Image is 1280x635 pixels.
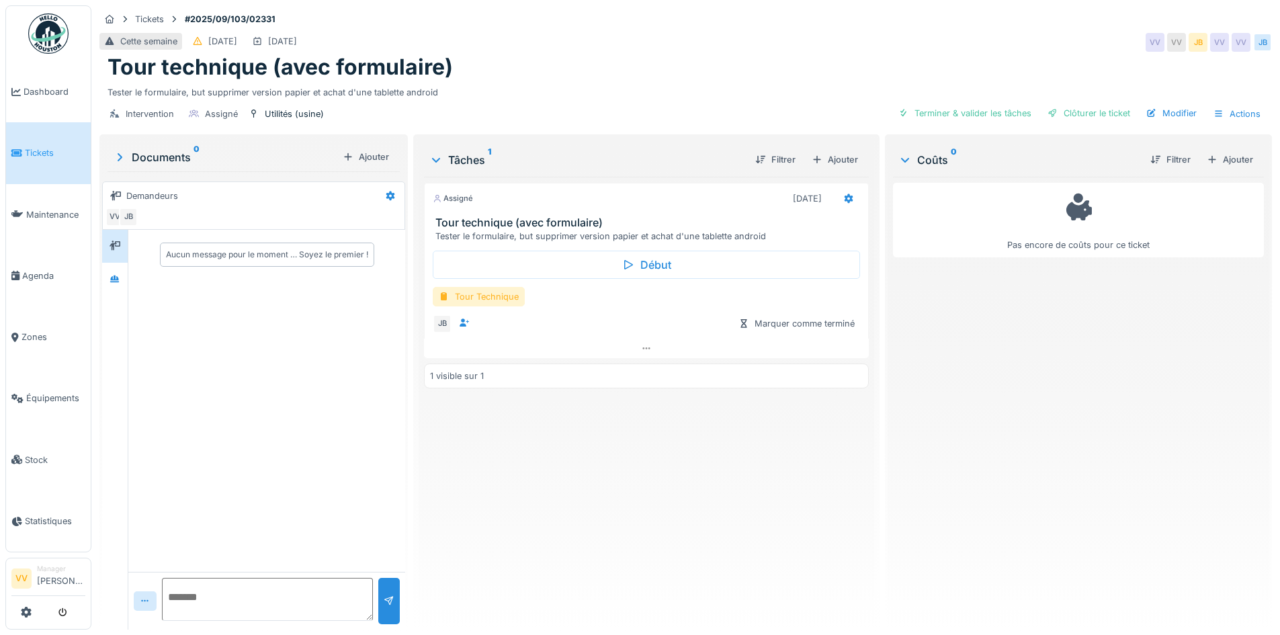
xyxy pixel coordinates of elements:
div: JB [1189,33,1207,52]
span: Statistiques [25,515,85,527]
div: Ajouter [1201,151,1258,169]
div: JB [119,208,138,226]
a: Équipements [6,368,91,429]
div: VV [1146,33,1164,52]
div: [DATE] [793,192,822,205]
h1: Tour technique (avec formulaire) [108,54,453,80]
div: Tâches [429,152,744,168]
span: Équipements [26,392,85,405]
span: Maintenance [26,208,85,221]
a: Tickets [6,122,91,183]
li: [PERSON_NAME] [37,564,85,593]
div: 1 visible sur 1 [430,370,484,382]
img: Badge_color-CXgf-gQk.svg [28,13,69,54]
li: VV [11,568,32,589]
h3: Tour technique (avec formulaire) [435,216,862,229]
sup: 0 [951,152,957,168]
a: Agenda [6,245,91,306]
div: Terminer & valider les tâches [893,104,1037,122]
div: Assigné [205,108,238,120]
div: Ajouter [806,151,863,169]
div: Pas encore de coûts pour ce ticket [902,189,1255,251]
span: Stock [25,454,85,466]
span: Agenda [22,269,85,282]
div: Tester le formulaire, but supprimer version papier et achat d'une tablette android [435,230,862,243]
span: Dashboard [24,85,85,98]
strong: #2025/09/103/02331 [179,13,281,26]
div: Actions [1207,104,1267,124]
div: Utilités (usine) [265,108,324,120]
div: VV [1210,33,1229,52]
div: [DATE] [268,35,297,48]
div: Cette semaine [120,35,177,48]
div: Demandeurs [126,189,178,202]
div: VV [105,208,124,226]
div: Intervention [126,108,174,120]
div: Marquer comme terminé [733,314,860,333]
div: Assigné [433,193,473,204]
span: Tickets [25,146,85,159]
a: Stock [6,429,91,491]
div: Tour Technique [433,287,525,306]
sup: 1 [488,152,491,168]
div: Coûts [898,152,1140,168]
div: JB [433,314,452,333]
a: VV Manager[PERSON_NAME] [11,564,85,596]
div: Aucun message pour le moment … Soyez le premier ! [166,249,368,261]
div: VV [1232,33,1250,52]
div: Tester le formulaire, but supprimer version papier et achat d'une tablette android [108,81,1264,99]
div: Filtrer [750,151,801,169]
div: Début [433,251,859,279]
div: Modifier [1141,104,1202,122]
div: Clôturer le ticket [1042,104,1136,122]
a: Maintenance [6,184,91,245]
sup: 0 [194,149,200,165]
a: Statistiques [6,491,91,552]
div: Ajouter [337,148,394,166]
div: JB [1253,33,1272,52]
div: [DATE] [208,35,237,48]
a: Zones [6,306,91,368]
a: Dashboard [6,61,91,122]
div: Tickets [135,13,164,26]
div: Documents [113,149,337,165]
span: Zones [22,331,85,343]
div: Filtrer [1145,151,1196,169]
div: VV [1167,33,1186,52]
div: Manager [37,564,85,574]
